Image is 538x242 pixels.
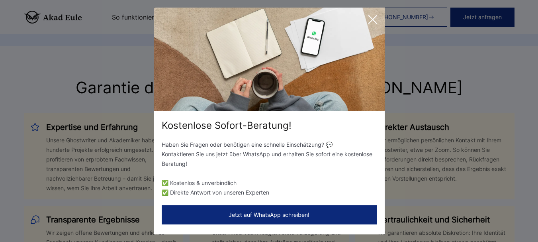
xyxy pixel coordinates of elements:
li: ✅ Direkte Antwort von unseren Experten [162,188,377,197]
button: Jetzt auf WhatsApp schreiben! [162,205,377,224]
p: Haben Sie Fragen oder benötigen eine schnelle Einschätzung? 💬 Kontaktieren Sie uns jetzt über Wha... [162,140,377,169]
img: exit [154,8,385,111]
div: Kostenlose Sofort-Beratung! [154,119,385,132]
li: ✅ Kostenlos & unverbindlich [162,178,377,188]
